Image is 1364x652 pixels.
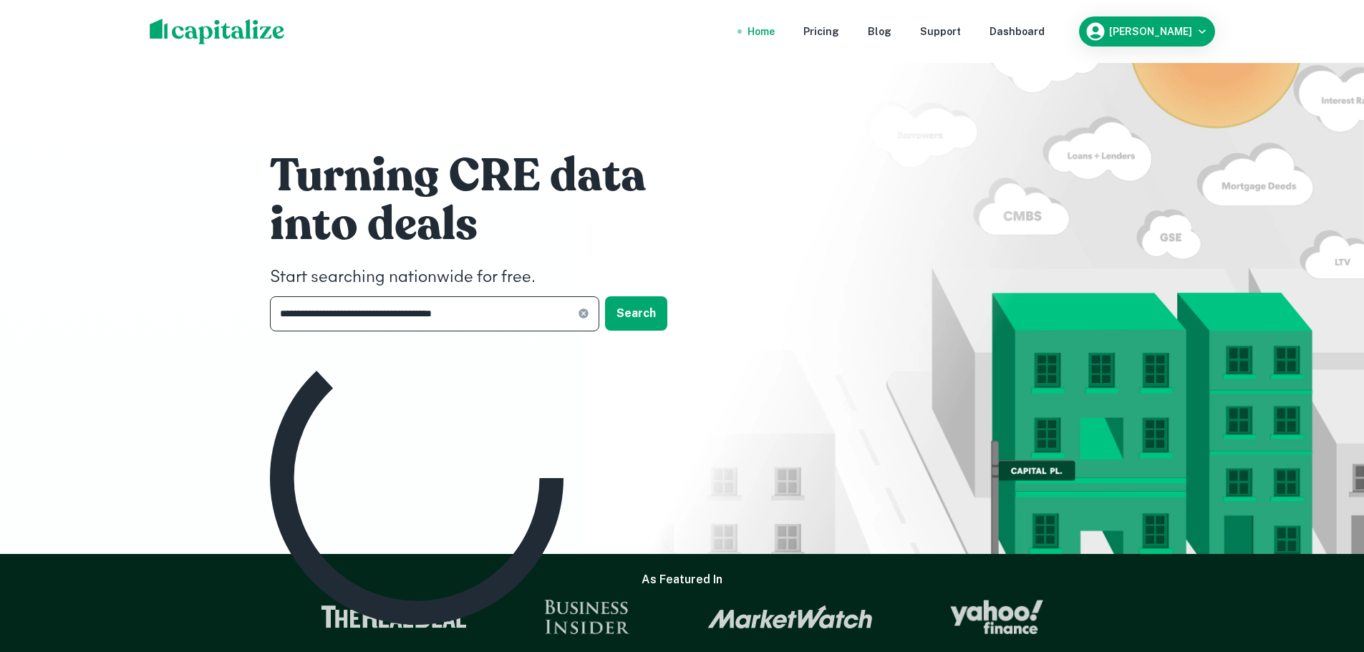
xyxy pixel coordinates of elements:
img: Yahoo Finance [950,600,1043,634]
h4: Start searching nationwide for free. [270,265,700,291]
a: Blog [868,24,891,39]
a: Dashboard [990,24,1045,39]
iframe: Chat Widget [1292,537,1364,606]
img: capitalize-logo.png [150,19,285,44]
img: Market Watch [707,605,873,629]
h1: into deals [270,196,700,253]
h1: Turning CRE data [270,147,700,205]
h6: As Featured In [642,571,722,588]
button: [PERSON_NAME] [1079,16,1215,47]
a: Home [748,24,775,39]
img: Business Insider [544,600,630,634]
a: Pricing [803,24,839,39]
a: Support [920,24,961,39]
button: Search [605,296,667,331]
h6: [PERSON_NAME] [1109,26,1192,37]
